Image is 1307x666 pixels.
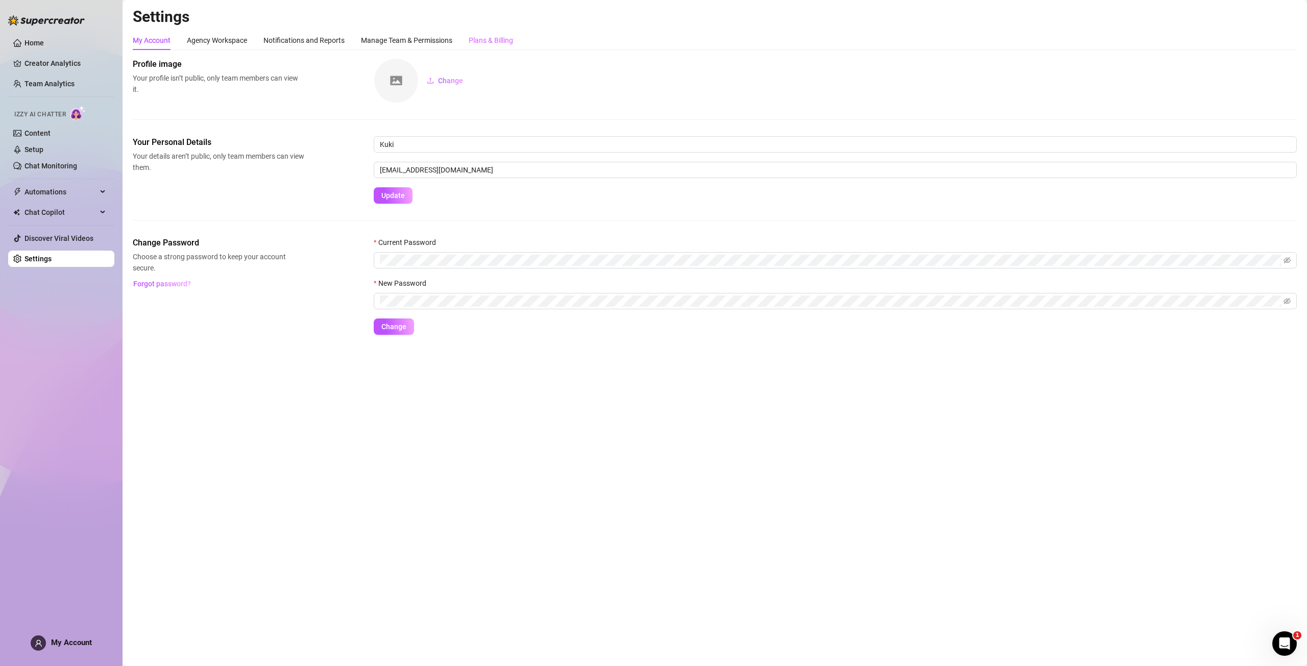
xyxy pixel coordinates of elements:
[374,59,418,103] img: square-placeholder.png
[25,204,97,220] span: Chat Copilot
[133,276,191,292] button: Forgot password?
[1272,631,1297,656] iframe: Intercom live chat
[438,77,463,85] span: Change
[25,39,44,47] a: Home
[374,136,1297,153] input: Enter name
[133,251,304,274] span: Choose a strong password to keep your account secure.
[374,162,1297,178] input: Enter new email
[133,72,304,95] span: Your profile isn’t public, only team members can view it.
[381,323,406,331] span: Change
[25,129,51,137] a: Content
[25,184,97,200] span: Automations
[133,151,304,173] span: Your details aren’t public, only team members can view them.
[13,188,21,196] span: thunderbolt
[374,278,433,289] label: New Password
[133,58,304,70] span: Profile image
[25,145,43,154] a: Setup
[25,80,75,88] a: Team Analytics
[1284,257,1291,264] span: eye-invisible
[25,255,52,263] a: Settings
[133,237,304,249] span: Change Password
[374,237,443,248] label: Current Password
[381,191,405,200] span: Update
[25,55,106,71] a: Creator Analytics
[70,106,86,120] img: AI Chatter
[1284,298,1291,305] span: eye-invisible
[8,15,85,26] img: logo-BBDzfeDw.svg
[380,295,1281,307] input: New Password
[133,35,171,46] div: My Account
[25,234,93,242] a: Discover Viral Videos
[263,35,345,46] div: Notifications and Reports
[187,35,247,46] div: Agency Workspace
[374,318,414,335] button: Change
[374,187,413,204] button: Update
[361,35,452,46] div: Manage Team & Permissions
[380,255,1281,266] input: Current Password
[469,35,513,46] div: Plans & Billing
[25,162,77,170] a: Chat Monitoring
[133,280,191,288] span: Forgot password?
[13,209,20,216] img: Chat Copilot
[51,638,92,647] span: My Account
[1293,631,1301,639] span: 1
[427,77,434,84] span: upload
[133,7,1297,27] h2: Settings
[14,110,66,119] span: Izzy AI Chatter
[133,136,304,149] span: Your Personal Details
[419,72,471,89] button: Change
[35,639,42,647] span: user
